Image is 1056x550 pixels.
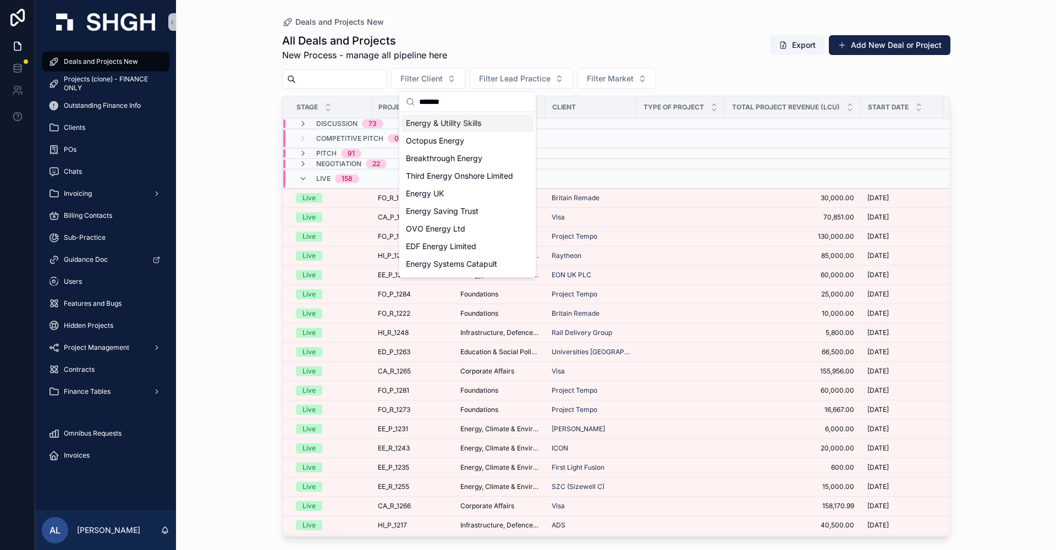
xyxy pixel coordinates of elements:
a: EON UK PLC [552,271,591,279]
a: Foundations [460,309,538,318]
a: Infrastructure, Defence, Industrial, Transport [460,328,538,337]
a: Projects (clone) - FINANCE ONLY [42,74,169,94]
span: [DATE] [867,271,889,279]
a: [DATE] [867,213,937,222]
a: Invoicing [42,184,169,204]
a: HI_P_1217 [378,521,447,530]
span: Octopus Energy [406,135,464,146]
a: Sub-Practice [42,228,169,248]
a: Britain Remade [552,309,599,318]
a: 6,000.00 [732,425,854,433]
img: App logo [56,13,155,31]
span: Energy & Utility Skills [406,118,481,129]
a: FO_P_1283 [378,232,447,241]
a: Britain Remade [552,194,599,202]
span: FO_P_1281 [378,386,409,395]
span: 16,667.00 [732,405,854,414]
a: [DATE] [867,367,937,376]
a: Live [296,270,365,280]
span: Stage [296,103,318,112]
span: Discussion [316,119,358,128]
span: Energy UK [406,188,444,199]
span: Projects (clone) - FINANCE ONLY [64,75,158,92]
div: Live [302,270,316,280]
a: Clients [42,118,169,137]
span: Filter Client [400,73,443,84]
a: ICON [552,444,568,453]
span: Deals and Projects New [295,16,384,28]
a: 158,170.99 [732,502,854,510]
a: Project Management [42,338,169,358]
span: [DATE] [867,386,889,395]
span: Energy Systems Catapult [406,258,497,269]
span: FO_R_1221 [378,194,409,202]
span: POs [64,145,76,154]
a: 60,000.00 [732,386,854,395]
div: Live [302,501,316,511]
span: [DATE] [867,194,889,202]
a: Hidden Projects [42,316,169,335]
span: Energy Saving Trust [406,206,479,217]
a: Visa [552,213,565,222]
span: New Process - manage all pipeline here [282,48,447,62]
a: Guidance Doc [42,250,169,269]
span: 5,800.00 [732,328,854,337]
a: Live [296,443,365,453]
div: 0 [394,134,399,143]
a: [DATE] [867,386,937,395]
span: CA_P_1285 [378,213,411,222]
a: Live [296,386,365,395]
span: Deals and Projects New [64,57,138,66]
span: Competitive Pitch [316,134,383,143]
span: [DATE] [867,405,889,414]
a: Deals and Projects New [42,52,169,71]
span: OVO Energy Ltd [406,223,465,234]
a: Corporate Affairs [460,367,538,376]
span: Clients [64,123,85,132]
span: 10,000.00 [732,309,854,318]
a: Rail Delivery Group [552,328,630,337]
span: EE_P_1231 [378,425,408,433]
a: Foundations [460,386,538,395]
span: [DATE] [867,232,889,241]
span: Energy, Climate & Environment [460,463,538,472]
a: 25,000.00 [732,290,854,299]
span: 60,000.00 [732,271,854,279]
span: Energy, Climate & Environment [460,444,538,453]
span: Foundations [460,405,498,414]
span: Foundations [460,309,498,318]
span: 20,000.00 [732,444,854,453]
a: First Light Fusion [552,463,630,472]
span: Live [316,174,331,183]
span: First Light Fusion [552,463,604,472]
div: Live [302,309,316,318]
a: FO_R_1273 [378,405,447,414]
span: ADS [552,521,565,530]
a: Project Tempo [552,405,597,414]
div: Live [302,405,316,415]
span: ED_P_1263 [378,348,410,356]
a: Live [296,424,365,434]
a: Raytheon [552,251,581,260]
h1: All Deals and Projects [282,33,447,48]
a: Deals and Projects New [282,16,384,28]
span: [DATE] [867,521,889,530]
span: Contracts [64,365,95,374]
a: [DATE] [867,309,937,318]
span: Foundations [460,386,498,395]
a: 85,000.00 [732,251,854,260]
span: EE_P_1233 [378,271,409,279]
a: Foundations [460,290,538,299]
span: Universities [GEOGRAPHIC_DATA] [552,348,630,356]
a: EE_P_1235 [378,463,447,472]
a: Add New Deal or Project [829,35,950,55]
a: EON UK PLC [552,271,630,279]
a: Live [296,309,365,318]
a: SZC (Sizewell C) [552,482,604,491]
a: Foundations [460,405,538,414]
a: FO_R_1221 [378,194,447,202]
